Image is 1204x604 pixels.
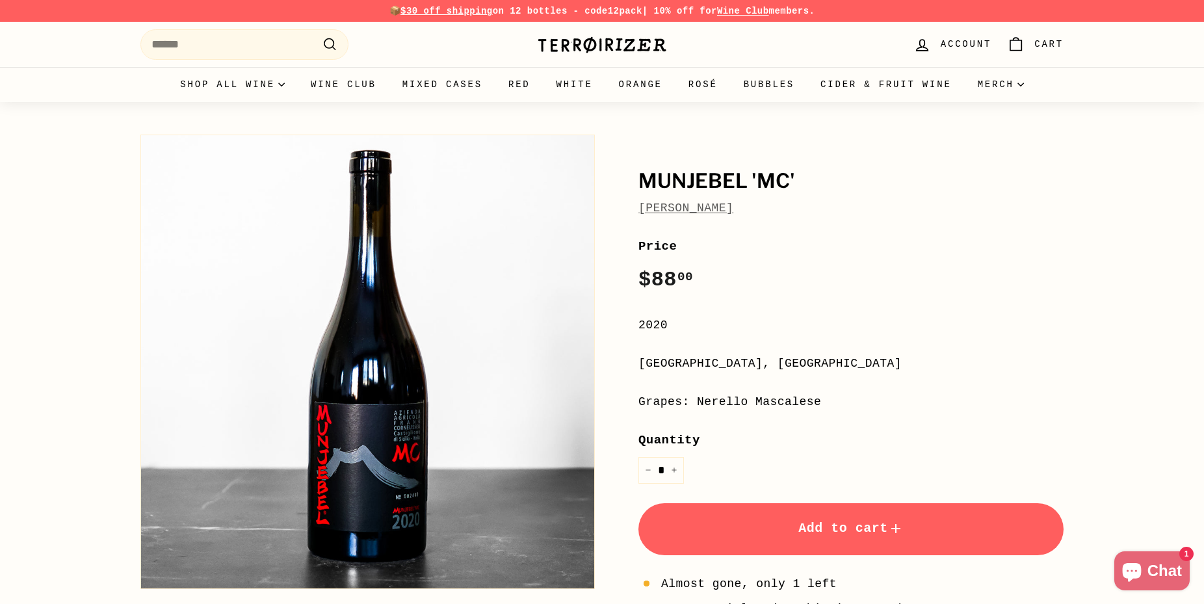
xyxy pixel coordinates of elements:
[638,457,658,484] button: Reduce item quantity by one
[638,170,1064,192] h1: Munjebel 'MC'
[400,6,493,16] span: $30 off shipping
[999,25,1071,64] a: Cart
[1034,37,1064,51] span: Cart
[638,503,1064,555] button: Add to cart
[140,4,1064,18] p: 📦 on 12 bottles - code | 10% off for members.
[717,6,769,16] a: Wine Club
[906,25,999,64] a: Account
[638,354,1064,373] div: [GEOGRAPHIC_DATA], [GEOGRAPHIC_DATA]
[638,316,1064,335] div: 2020
[114,67,1090,102] div: Primary
[677,270,693,284] sup: 00
[1110,551,1194,594] inbox-online-store-chat: Shopify online store chat
[608,6,642,16] strong: 12pack
[664,457,684,484] button: Increase item quantity by one
[389,67,495,102] a: Mixed Cases
[798,521,904,536] span: Add to cart
[638,430,1064,450] label: Quantity
[638,457,684,484] input: quantity
[495,67,543,102] a: Red
[543,67,606,102] a: White
[606,67,675,102] a: Orange
[638,268,693,292] span: $88
[638,393,1064,412] div: Grapes: Nerello Mascalese
[638,237,1064,256] label: Price
[298,67,389,102] a: Wine Club
[167,67,298,102] summary: Shop all wine
[675,67,731,102] a: Rosé
[661,575,837,594] span: Almost gone, only 1 left
[965,67,1037,102] summary: Merch
[807,67,965,102] a: Cider & Fruit Wine
[638,202,733,215] a: [PERSON_NAME]
[941,37,991,51] span: Account
[731,67,807,102] a: Bubbles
